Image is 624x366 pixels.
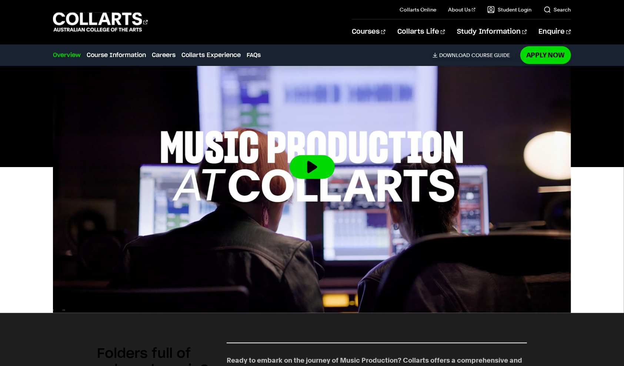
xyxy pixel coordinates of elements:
[439,52,470,59] span: Download
[53,21,571,313] img: Video thumbnail
[87,51,146,60] a: Course Information
[539,20,571,44] a: Enquire
[457,20,527,44] a: Study Information
[53,51,81,60] a: Overview
[352,20,386,44] a: Courses
[152,51,176,60] a: Careers
[181,51,241,60] a: Collarts Experience
[53,11,148,33] div: Go to homepage
[247,51,261,60] a: FAQs
[487,6,532,13] a: Student Login
[397,20,445,44] a: Collarts Life
[448,6,475,13] a: About Us
[520,46,571,64] a: Apply Now
[400,6,436,13] a: Collarts Online
[544,6,571,13] a: Search
[433,52,516,59] a: DownloadCourse Guide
